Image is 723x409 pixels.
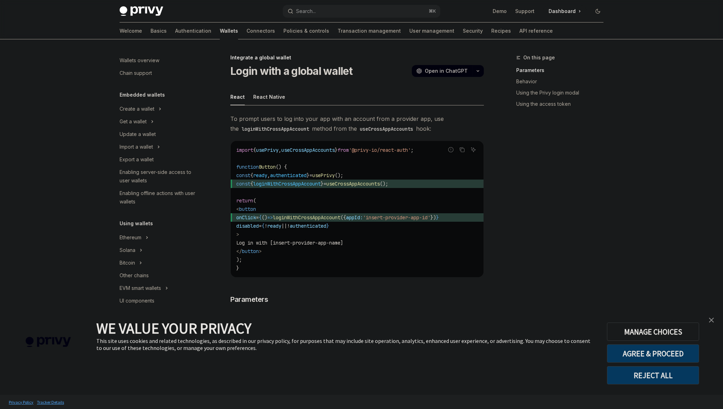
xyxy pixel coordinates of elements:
[515,8,535,15] a: Support
[114,141,204,153] button: Toggle Import a wallet section
[120,91,165,99] h5: Embedded wallets
[236,181,250,187] span: const
[253,197,256,204] span: (
[270,172,307,178] span: authenticated
[259,223,262,229] span: =
[338,22,401,39] a: Transaction management
[120,22,142,39] a: Welcome
[120,69,152,77] div: Chain support
[230,65,353,77] h1: Login with a global wallet
[335,172,343,178] span: ();
[120,155,154,164] div: Export a wallet
[236,147,253,153] span: import
[259,248,262,254] span: >
[491,22,511,39] a: Recipes
[120,105,154,113] div: Create a wallet
[114,231,204,244] button: Toggle Ethereum section
[120,6,163,16] img: dark logo
[236,223,259,229] span: disabled
[236,257,242,263] span: );
[516,87,609,98] a: Using the Privy login modal
[114,269,204,282] a: Other chains
[236,206,239,212] span: <
[120,56,159,65] div: Wallets overview
[273,214,340,221] span: loginWithCrossAppAccount
[120,219,153,228] h5: Using wallets
[307,172,309,178] span: }
[236,265,239,271] span: }
[429,8,436,14] span: ⌘ K
[114,282,204,294] button: Toggle EVM smart wallets section
[281,147,335,153] span: useCrossAppAccounts
[380,181,388,187] span: ();
[340,214,346,221] span: ({
[114,187,204,208] a: Enabling offline actions with user wallets
[114,166,204,187] a: Enabling server-side access to user wallets
[519,22,553,39] a: API reference
[236,197,253,204] span: return
[267,214,273,221] span: =>
[236,172,250,178] span: const
[151,22,167,39] a: Basics
[296,7,316,15] div: Search...
[239,206,256,212] span: button
[256,147,279,153] span: usePrivy
[516,98,609,110] a: Using the access token
[230,54,484,61] div: Integrate a global wallet
[549,8,576,15] span: Dashboard
[256,214,259,221] span: =
[281,223,287,229] span: ||
[120,259,135,267] div: Bitcoin
[346,214,363,221] span: appId:
[287,223,290,229] span: !
[543,6,587,17] a: Dashboard
[259,214,262,221] span: {
[114,153,204,166] a: Export a wallet
[607,323,699,341] button: MANAGE CHOICES
[463,22,483,39] a: Security
[312,172,335,178] span: usePrivy
[114,67,204,79] a: Chain support
[253,181,321,187] span: loginWithCrossAppAccount
[469,145,478,154] button: Ask AI
[262,223,264,229] span: {
[120,168,200,185] div: Enabling server-side access to user wallets
[607,366,699,384] button: REJECT ALL
[120,189,200,206] div: Enabling offline actions with user wallets
[175,22,211,39] a: Authentication
[458,145,467,154] button: Copy the contents from the code block
[250,181,253,187] span: {
[253,172,267,178] span: ready
[230,294,268,304] span: Parameters
[357,125,416,133] code: useCrossAppAccounts
[11,327,86,357] img: company logo
[523,53,555,62] span: On this page
[239,125,312,133] code: loginWithCrossAppAccount
[326,223,329,229] span: }
[250,172,253,178] span: {
[321,181,324,187] span: }
[409,22,454,39] a: User management
[230,89,245,105] button: React
[338,147,349,153] span: from
[324,181,326,187] span: =
[607,344,699,363] button: AGREE & PROCEED
[35,396,66,408] a: Tracker Details
[114,307,204,320] a: Whitelabel
[236,164,259,170] span: function
[120,246,135,254] div: Solana
[236,231,239,238] span: >
[363,214,430,221] span: 'insert-provider-app-id'
[446,145,455,154] button: Report incorrect code
[247,22,275,39] a: Connectors
[236,240,343,246] span: Log in with [insert-provider-app-name]
[220,22,238,39] a: Wallets
[114,244,204,257] button: Toggle Solana section
[253,89,285,105] button: React Native
[516,76,609,87] a: Behavior
[290,223,326,229] span: authenticated
[120,233,141,242] div: Ethereum
[493,8,507,15] a: Demo
[114,294,204,307] a: UI components
[114,103,204,115] button: Toggle Create a wallet section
